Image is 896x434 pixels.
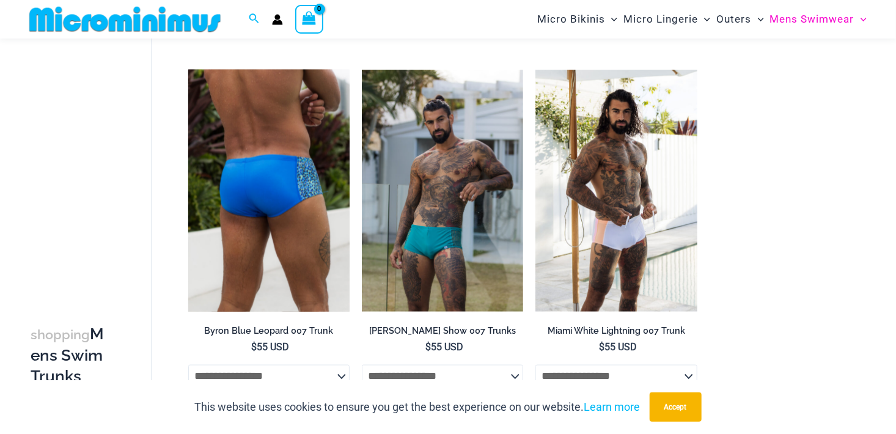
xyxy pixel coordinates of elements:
a: Byron Jade Show 007 Trunks 08Byron Jade Show 007 Trunks 09Byron Jade Show 007 Trunks 09 [362,70,523,312]
img: Byron Blue Leopard 007 Trunk 12 [188,70,350,312]
a: Miami White Lightning 007 Trunk [535,325,697,341]
a: Byron Blue Leopard 007 Trunk 11Byron Blue Leopard 007 Trunk 12Byron Blue Leopard 007 Trunk 12 [188,70,350,312]
h2: Miami White Lightning 007 Trunk [535,325,697,337]
bdi: 55 USD [425,342,463,353]
span: $ [252,342,257,353]
span: shopping [31,326,90,342]
span: Menu Toggle [698,4,710,35]
a: [PERSON_NAME] Show 007 Trunks [362,325,523,341]
a: Learn more [584,400,641,413]
a: Account icon link [272,14,283,25]
span: $ [599,342,604,353]
a: Micro BikinisMenu ToggleMenu Toggle [534,4,620,35]
img: Byron Jade Show 007 Trunks 08 [362,70,523,312]
img: MM SHOP LOGO FLAT [24,6,226,33]
a: Search icon link [249,12,260,27]
span: Menu Toggle [854,4,867,35]
nav: Site Navigation [532,2,872,37]
h3: Mens Swim Trunks [31,323,108,386]
a: Miami White Lightning 007 Trunk 12Miami White Lightning 007 Trunk 14Miami White Lightning 007 Tru... [535,70,697,312]
p: This website uses cookies to ensure you get the best experience on our website. [195,398,641,416]
button: Accept [650,392,702,422]
img: Miami White Lightning 007 Trunk 12 [535,70,697,312]
h2: [PERSON_NAME] Show 007 Trunks [362,325,523,337]
a: Micro LingerieMenu ToggleMenu Toggle [620,4,713,35]
span: $ [425,342,431,353]
span: Outers [717,4,752,35]
bdi: 55 USD [252,342,290,353]
span: Menu Toggle [752,4,764,35]
a: OutersMenu ToggleMenu Toggle [714,4,767,35]
span: Micro Bikinis [537,4,605,35]
a: Mens SwimwearMenu ToggleMenu Toggle [767,4,870,35]
h2: Byron Blue Leopard 007 Trunk [188,325,350,337]
bdi: 55 USD [599,342,637,353]
span: Mens Swimwear [770,4,854,35]
iframe: TrustedSite Certified [31,41,141,285]
a: View Shopping Cart, empty [295,5,323,33]
span: Micro Lingerie [623,4,698,35]
span: Menu Toggle [605,4,617,35]
a: Byron Blue Leopard 007 Trunk [188,325,350,341]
